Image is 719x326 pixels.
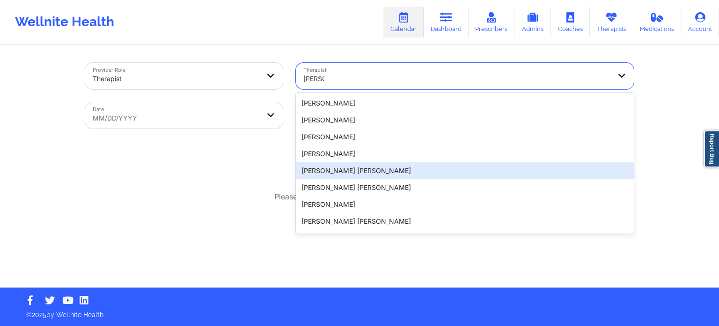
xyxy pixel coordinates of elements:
[424,7,469,38] a: Dashboard
[551,7,590,38] a: Coaches
[296,162,634,179] div: [PERSON_NAME] [PERSON_NAME]
[383,7,424,38] a: Calendar
[704,130,719,167] a: Report Bug
[296,179,634,196] div: [PERSON_NAME] [PERSON_NAME]
[296,145,634,162] div: [PERSON_NAME]
[274,191,445,202] p: Please select a date range to view appointments
[296,95,634,112] div: [PERSON_NAME]
[296,213,634,230] div: [PERSON_NAME] [PERSON_NAME]
[296,196,634,213] div: [PERSON_NAME]
[514,7,551,38] a: Admins
[469,7,515,38] a: Prescribers
[296,112,634,129] div: [PERSON_NAME]
[681,7,719,38] a: Account
[93,68,259,89] div: Therapist
[296,230,634,247] div: [PERSON_NAME]
[296,129,634,145] div: [PERSON_NAME]
[590,7,633,38] a: Therapists
[20,303,699,319] p: © 2025 by Wellnite Health
[633,7,682,38] a: Medications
